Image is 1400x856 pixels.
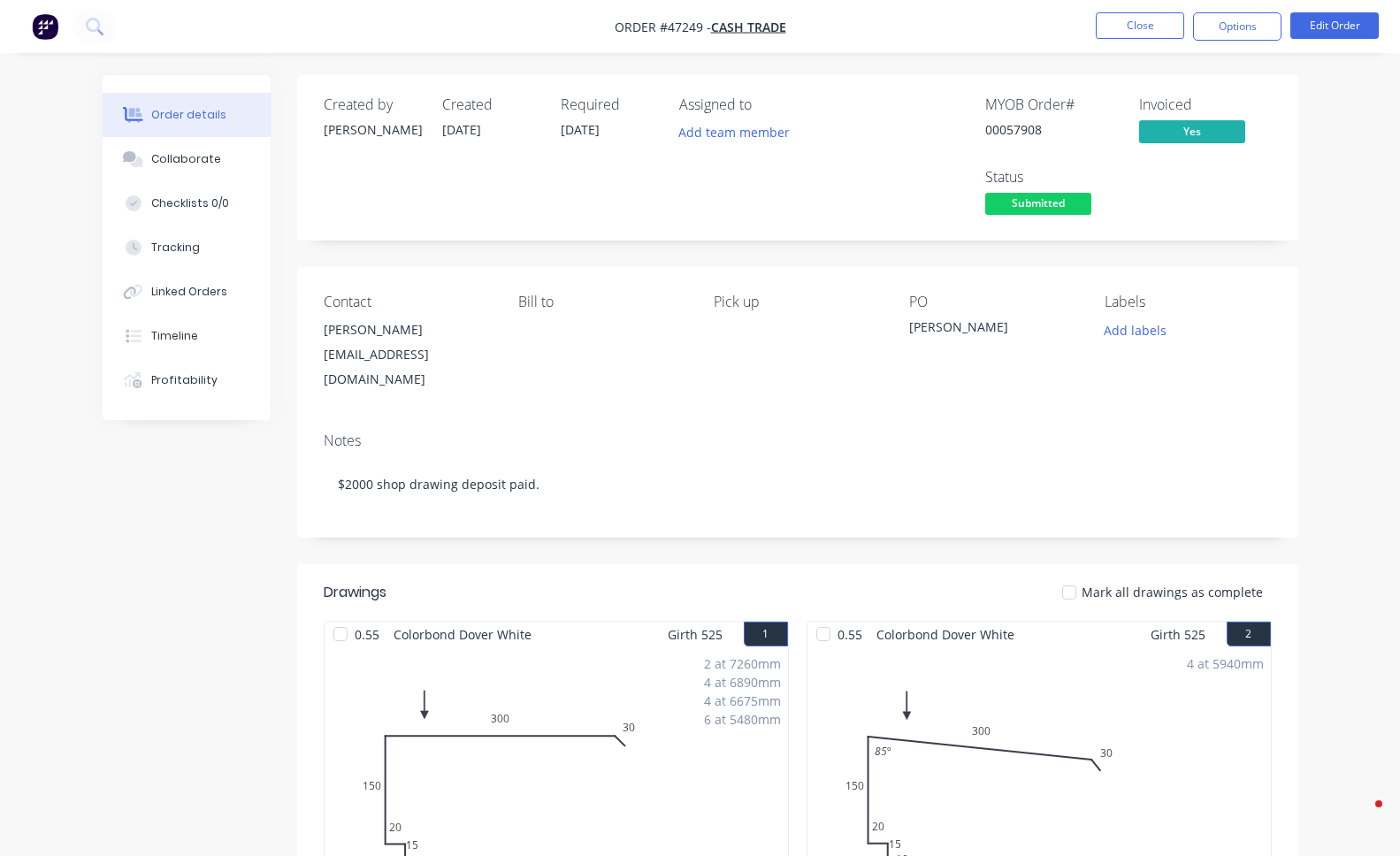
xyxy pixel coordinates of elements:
div: Drawings [324,582,386,603]
div: [EMAIL_ADDRESS][DOMAIN_NAME] [324,342,491,392]
span: 0.55 [830,622,869,647]
span: [DATE] [442,121,481,138]
button: Edit Order [1290,12,1379,39]
button: Close [1096,12,1184,39]
div: Status [985,169,1118,186]
span: Submitted [985,193,1091,215]
iframe: Intercom live chat [1340,796,1382,838]
button: Collaborate [103,137,271,181]
span: Girth 525 [1151,622,1205,647]
div: Order details [151,107,226,123]
button: Linked Orders [103,270,271,314]
button: Tracking [103,225,271,270]
span: Mark all drawings as complete [1082,583,1263,601]
div: Profitability [151,372,218,388]
div: $2000 shop drawing deposit paid. [324,457,1272,511]
div: PO [909,294,1076,310]
span: Colorbond Dover White [386,622,539,647]
button: Add team member [669,120,799,144]
div: Checklists 0/0 [151,195,229,211]
span: [DATE] [561,121,600,138]
span: Order #47249 - [615,19,711,35]
div: Bill to [518,294,685,310]
span: Girth 525 [668,622,723,647]
div: Assigned to [679,96,856,113]
div: [PERSON_NAME] [324,120,421,139]
button: Add labels [1095,317,1176,341]
div: Tracking [151,240,200,256]
div: Invoiced [1139,96,1272,113]
div: Pick up [714,294,881,310]
div: Created by [324,96,421,113]
div: Created [442,96,539,113]
div: Notes [324,432,1272,449]
div: 4 at 6890mm [704,673,781,692]
button: Options [1193,12,1281,41]
button: 1 [744,622,788,646]
span: 0.55 [348,622,386,647]
button: Timeline [103,314,271,358]
button: Order details [103,93,271,137]
div: Contact [324,294,491,310]
span: Yes [1139,120,1245,142]
div: Required [561,96,658,113]
button: Add team member [679,120,799,144]
a: Cash Trade [711,19,786,35]
button: Submitted [985,193,1091,219]
div: Collaborate [151,151,221,167]
div: 4 at 6675mm [704,692,781,710]
div: Timeline [151,328,198,344]
div: Linked Orders [151,284,227,300]
button: Checklists 0/0 [103,181,271,225]
div: 00057908 [985,120,1118,139]
button: 2 [1227,622,1271,646]
div: 2 at 7260mm [704,654,781,673]
div: 6 at 5480mm [704,710,781,729]
span: Colorbond Dover White [869,622,1021,647]
button: Profitability [103,358,271,402]
div: MYOB Order # [985,96,1118,113]
div: Labels [1105,294,1272,310]
div: 4 at 5940mm [1187,654,1264,673]
img: Factory [32,13,58,40]
div: [PERSON_NAME][EMAIL_ADDRESS][DOMAIN_NAME] [324,317,491,392]
div: [PERSON_NAME] [324,317,491,342]
div: [PERSON_NAME] [909,317,1076,342]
